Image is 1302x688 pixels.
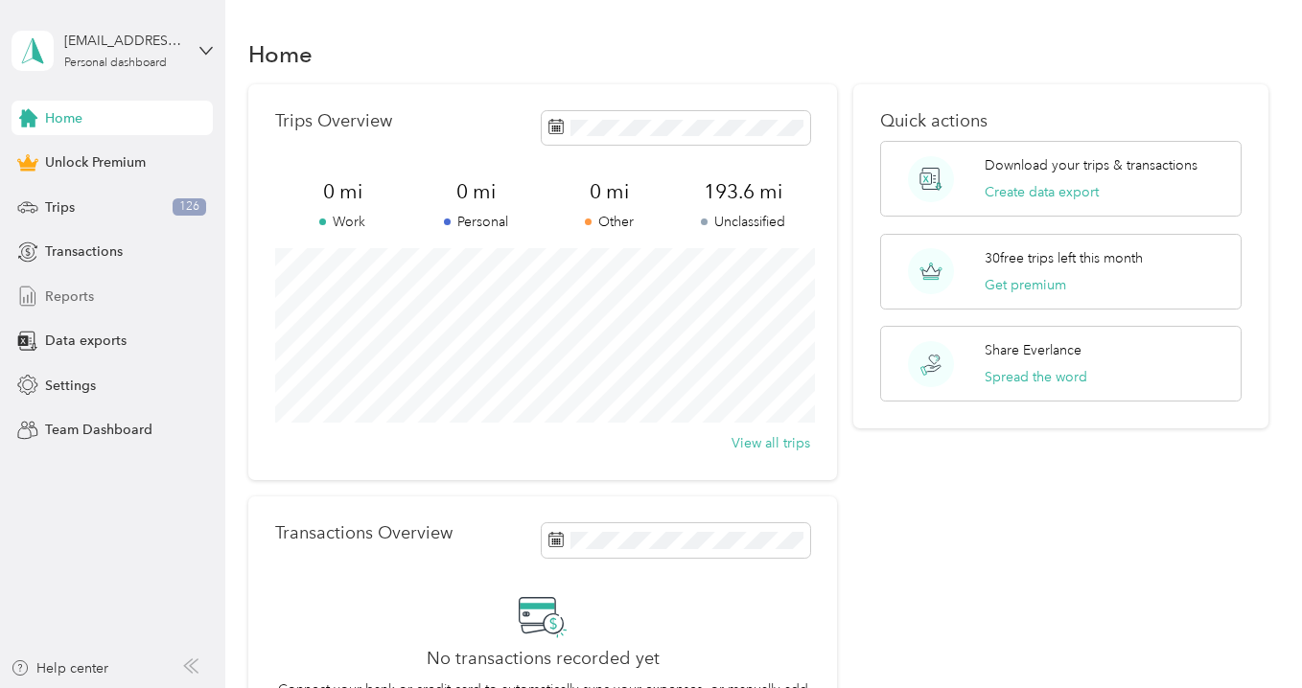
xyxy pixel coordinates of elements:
span: Settings [45,376,96,396]
p: Transactions Overview [275,523,453,543]
p: Trips Overview [275,111,392,131]
p: Unclassified [676,212,809,232]
p: Personal [409,212,543,232]
span: 0 mi [543,178,676,205]
span: 0 mi [275,178,408,205]
span: 193.6 mi [676,178,809,205]
h1: Home [248,44,313,64]
span: Data exports [45,331,127,351]
span: Team Dashboard [45,420,152,440]
p: Other [543,212,676,232]
p: Download your trips & transactions [985,155,1197,175]
button: Help center [11,658,108,678]
div: [EMAIL_ADDRESS][DOMAIN_NAME] [64,31,184,51]
span: Transactions [45,241,123,262]
button: Create data export [985,182,1099,202]
p: Work [275,212,408,232]
button: Get premium [985,275,1066,295]
span: 126 [173,198,206,216]
button: View all trips [732,433,810,453]
p: 30 free trips left this month [985,248,1143,268]
span: Trips [45,197,75,218]
span: Reports [45,287,94,307]
span: Home [45,108,82,128]
h2: No transactions recorded yet [427,649,660,669]
iframe: Everlance-gr Chat Button Frame [1195,581,1302,688]
p: Quick actions [880,111,1242,131]
span: 0 mi [409,178,543,205]
p: Share Everlance [985,340,1081,360]
button: Spread the word [985,367,1087,387]
div: Personal dashboard [64,57,167,69]
span: Unlock Premium [45,152,146,172]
